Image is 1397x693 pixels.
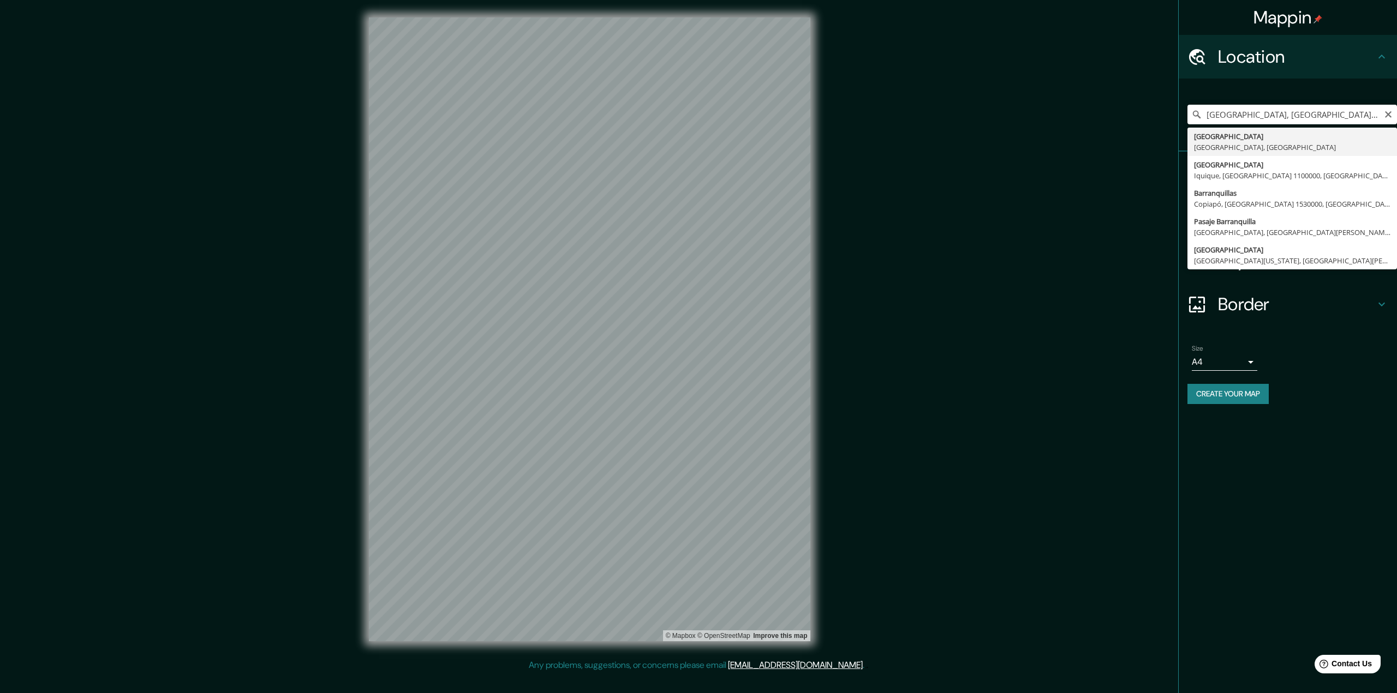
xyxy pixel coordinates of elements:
div: [GEOGRAPHIC_DATA][US_STATE], [GEOGRAPHIC_DATA][PERSON_NAME] 8240000, [GEOGRAPHIC_DATA] [1194,255,1390,266]
label: Size [1192,344,1203,353]
iframe: Help widget launcher [1300,650,1385,681]
div: Layout [1179,239,1397,282]
img: pin-icon.png [1314,15,1322,23]
div: . [864,659,866,672]
a: Map feedback [753,632,807,640]
div: Style [1179,195,1397,239]
div: [GEOGRAPHIC_DATA] [1194,159,1390,170]
div: Location [1179,35,1397,79]
a: Mapbox [666,632,696,640]
h4: Border [1218,293,1375,315]
button: Create your map [1187,384,1269,404]
h4: Layout [1218,250,1375,272]
div: Border [1179,282,1397,326]
div: Copiapó, [GEOGRAPHIC_DATA] 1530000, [GEOGRAPHIC_DATA] [1194,198,1390,209]
h4: Location [1218,46,1375,68]
div: Pasaje Barranquilla [1194,216,1390,227]
div: [GEOGRAPHIC_DATA], [GEOGRAPHIC_DATA][PERSON_NAME] 7910000, [GEOGRAPHIC_DATA] [1194,227,1390,238]
button: Clear [1384,109,1393,119]
p: Any problems, suggestions, or concerns please email . [529,659,864,672]
h4: Mappin [1253,7,1323,28]
input: Pick your city or area [1187,105,1397,124]
div: Iquique, [GEOGRAPHIC_DATA] 1100000, [GEOGRAPHIC_DATA] [1194,170,1390,181]
div: [GEOGRAPHIC_DATA] [1194,244,1390,255]
a: OpenStreetMap [697,632,750,640]
canvas: Map [369,17,810,641]
div: [GEOGRAPHIC_DATA], [GEOGRAPHIC_DATA] [1194,142,1390,153]
div: . [866,659,868,672]
div: A4 [1192,353,1257,371]
a: [EMAIL_ADDRESS][DOMAIN_NAME] [728,659,863,671]
div: Pins [1179,152,1397,195]
div: [GEOGRAPHIC_DATA] [1194,131,1390,142]
div: Barranquillas [1194,188,1390,198]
